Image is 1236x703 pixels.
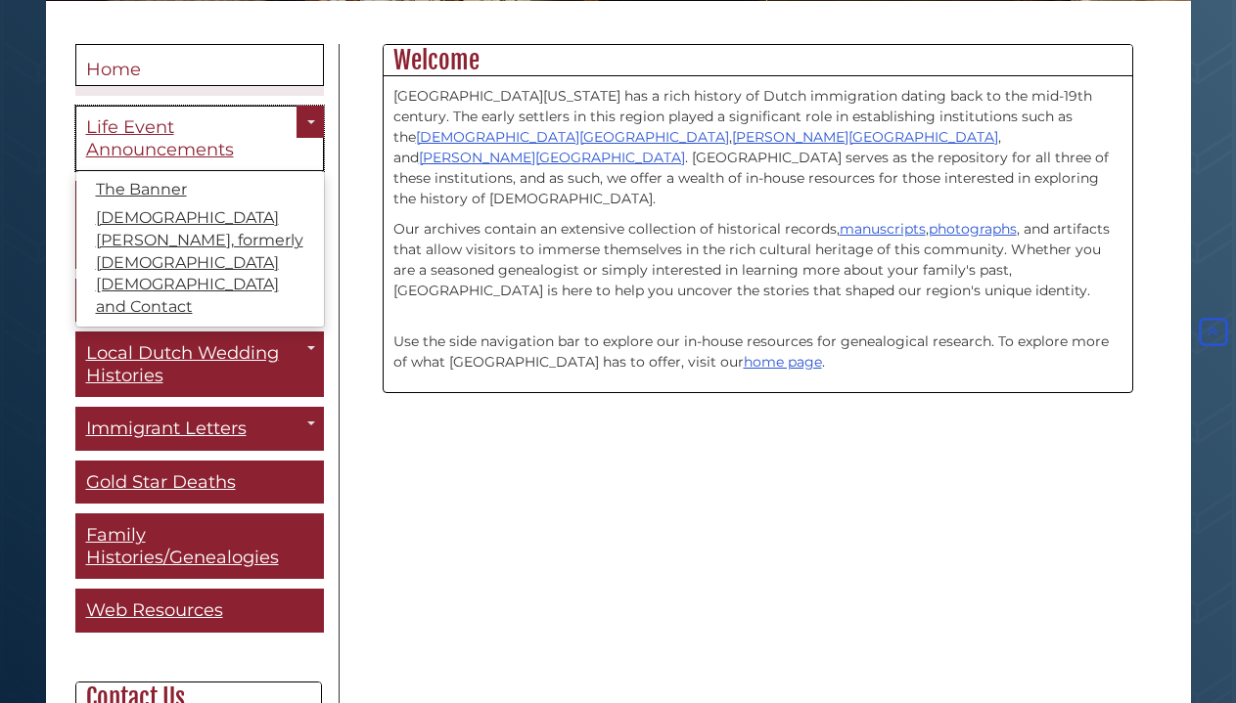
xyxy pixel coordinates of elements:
[1195,324,1231,341] a: Back to Top
[76,204,324,322] a: [DEMOGRAPHIC_DATA][PERSON_NAME], formerly [DEMOGRAPHIC_DATA] [DEMOGRAPHIC_DATA] and Contact
[393,86,1122,209] p: [GEOGRAPHIC_DATA][US_STATE] has a rich history of Dutch immigration dating back to the mid-19th c...
[840,220,926,238] a: manuscripts
[86,471,236,493] span: Gold Star Deaths
[419,149,685,166] a: [PERSON_NAME][GEOGRAPHIC_DATA]
[744,353,822,371] a: home page
[75,106,324,171] a: Life Event Announcements
[86,59,141,80] span: Home
[86,599,223,621] span: Web Resources
[393,219,1122,301] p: Our archives contain an extensive collection of historical records, , , and artifacts that allow ...
[75,44,324,87] a: Home
[86,417,247,439] span: Immigrant Letters
[416,128,729,146] a: [DEMOGRAPHIC_DATA][GEOGRAPHIC_DATA]
[86,116,234,160] span: Life Event Announcements
[75,513,324,579] a: Family Histories/Genealogies
[86,342,279,386] span: Local Dutch Wedding Histories
[384,45,1132,76] h2: Welcome
[75,407,324,451] a: Immigrant Letters
[86,524,279,568] span: Family Histories/Genealogies
[732,128,998,146] a: [PERSON_NAME][GEOGRAPHIC_DATA]
[75,589,324,633] a: Web Resources
[76,176,324,204] a: The Banner
[75,461,324,505] a: Gold Star Deaths
[929,220,1017,238] a: photographs
[393,311,1122,373] p: Use the side navigation bar to explore our in-house resources for genealogical research. To explo...
[75,331,324,397] a: Local Dutch Wedding Histories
